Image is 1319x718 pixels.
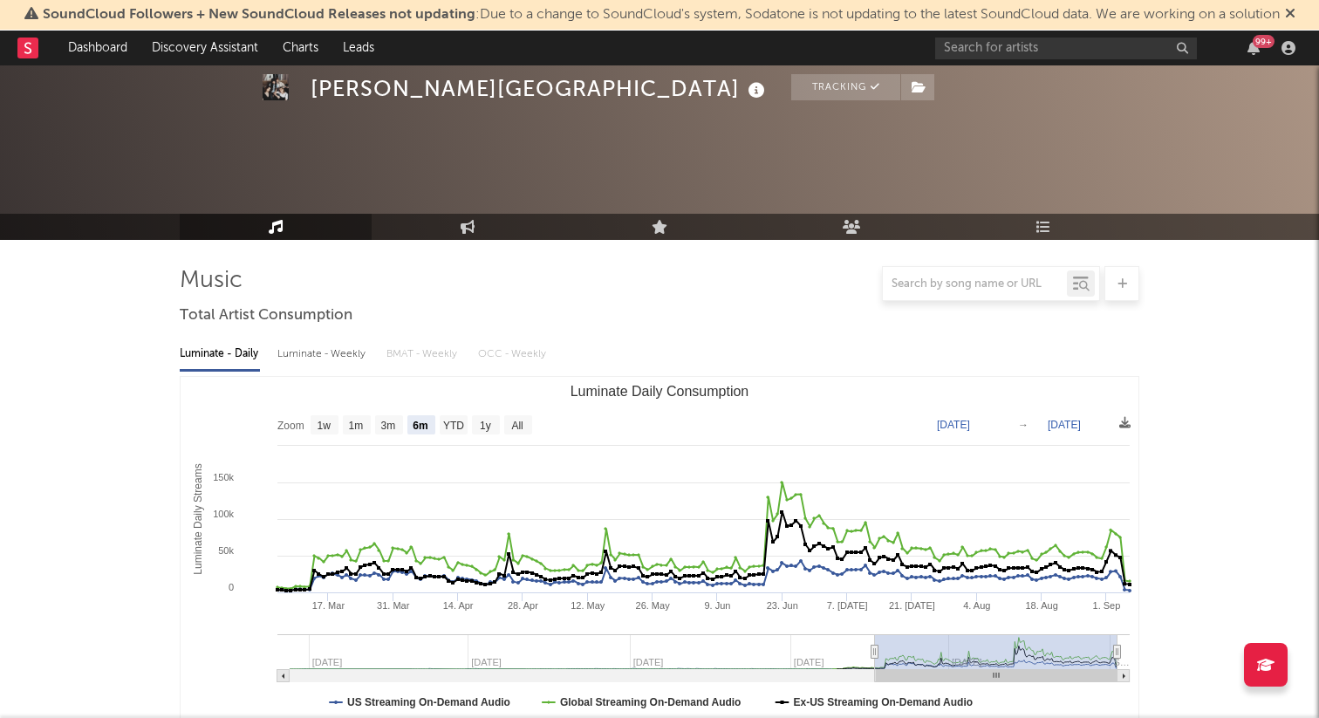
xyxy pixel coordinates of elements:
[277,339,369,369] div: Luminate - Weekly
[1025,600,1057,611] text: 18. Aug
[1253,35,1275,48] div: 99 +
[827,600,868,611] text: 7. [DATE]
[767,600,798,611] text: 23. Jun
[331,31,386,65] a: Leads
[213,509,234,519] text: 100k
[213,472,234,482] text: 150k
[413,420,427,432] text: 6m
[270,31,331,65] a: Charts
[571,384,749,399] text: Luminate Daily Consumption
[443,420,464,432] text: YTD
[381,420,396,432] text: 3m
[43,8,475,22] span: SoundCloud Followers + New SoundCloud Releases not updating
[56,31,140,65] a: Dashboard
[1018,419,1029,431] text: →
[636,600,671,611] text: 26. May
[43,8,1280,22] span: : Due to a change to SoundCloud's system, Sodatone is not updating to the latest SoundCloud data....
[889,600,935,611] text: 21. [DATE]
[443,600,474,611] text: 14. Apr
[140,31,270,65] a: Discovery Assistant
[791,74,900,100] button: Tracking
[704,600,730,611] text: 9. Jun
[277,420,304,432] text: Zoom
[311,74,769,103] div: [PERSON_NAME][GEOGRAPHIC_DATA]
[180,339,260,369] div: Luminate - Daily
[192,463,204,574] text: Luminate Daily Streams
[218,545,234,556] text: 50k
[1048,419,1081,431] text: [DATE]
[377,600,410,611] text: 31. Mar
[963,600,990,611] text: 4. Aug
[883,277,1067,291] input: Search by song name or URL
[511,420,523,432] text: All
[312,600,345,611] text: 17. Mar
[571,600,605,611] text: 12. May
[480,420,491,432] text: 1y
[349,420,364,432] text: 1m
[1093,600,1121,611] text: 1. Sep
[1247,41,1260,55] button: 99+
[1285,8,1295,22] span: Dismiss
[180,305,352,326] span: Total Artist Consumption
[347,696,510,708] text: US Streaming On-Demand Audio
[318,420,331,432] text: 1w
[1113,657,1129,667] text: S…
[794,696,974,708] text: Ex-US Streaming On-Demand Audio
[560,696,742,708] text: Global Streaming On-Demand Audio
[229,582,234,592] text: 0
[935,38,1197,59] input: Search for artists
[937,419,970,431] text: [DATE]
[508,600,538,611] text: 28. Apr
